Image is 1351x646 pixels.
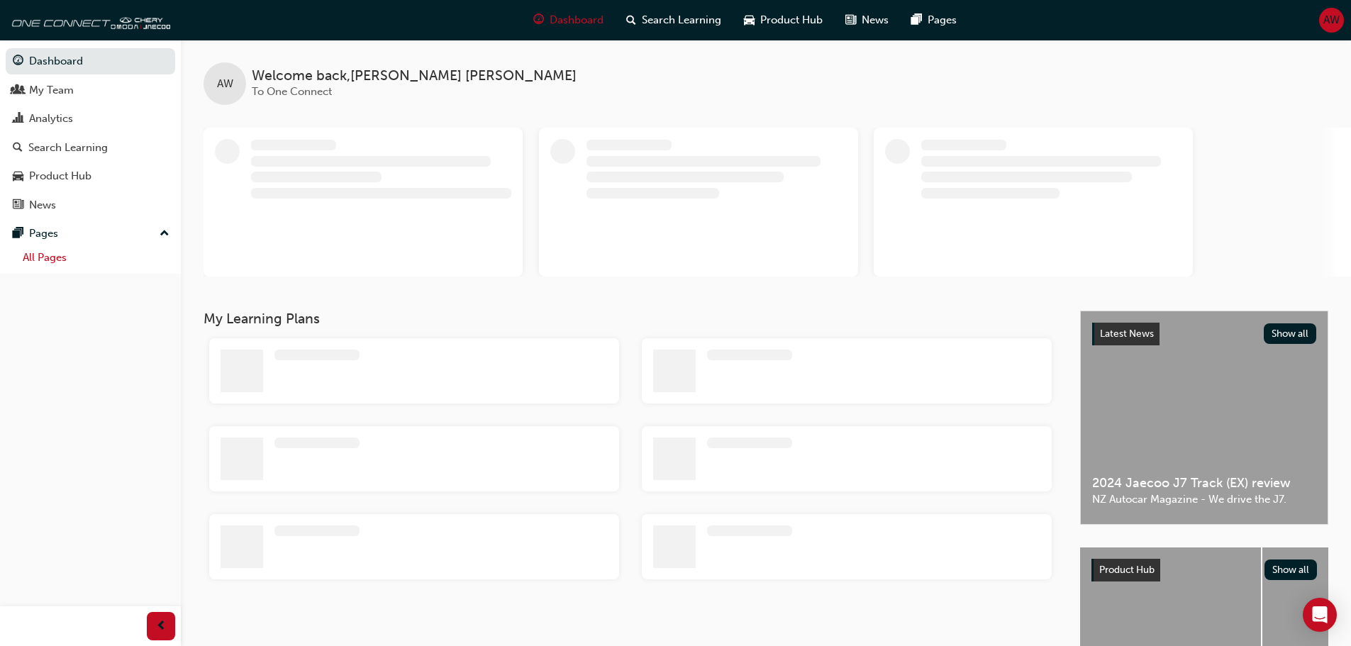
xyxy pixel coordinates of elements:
[744,11,755,29] span: car-icon
[1092,323,1316,345] a: Latest NewsShow all
[13,228,23,240] span: pages-icon
[7,6,170,34] img: oneconnect
[1092,475,1316,491] span: 2024 Jaecoo J7 Track (EX) review
[1099,564,1155,576] span: Product Hub
[6,163,175,189] a: Product Hub
[28,140,108,156] div: Search Learning
[615,6,733,35] a: search-iconSearch Learning
[252,85,332,98] span: To One Connect
[522,6,615,35] a: guage-iconDashboard
[29,197,56,213] div: News
[29,225,58,242] div: Pages
[1080,311,1328,525] a: Latest NewsShow all2024 Jaecoo J7 Track (EX) reviewNZ Autocar Magazine - We drive the J7.
[17,247,175,269] a: All Pages
[13,170,23,183] span: car-icon
[6,45,175,221] button: DashboardMy TeamAnalyticsSearch LearningProduct HubNews
[862,12,889,28] span: News
[760,12,823,28] span: Product Hub
[6,221,175,247] button: Pages
[900,6,968,35] a: pages-iconPages
[6,77,175,104] a: My Team
[6,106,175,132] a: Analytics
[13,199,23,212] span: news-icon
[1092,491,1316,508] span: NZ Autocar Magazine - We drive the J7.
[733,6,834,35] a: car-iconProduct Hub
[1100,328,1154,340] span: Latest News
[1091,559,1317,581] a: Product HubShow all
[204,311,1057,327] h3: My Learning Plans
[29,82,74,99] div: My Team
[13,113,23,126] span: chart-icon
[13,55,23,68] span: guage-icon
[160,225,169,243] span: up-icon
[13,142,23,155] span: search-icon
[911,11,922,29] span: pages-icon
[533,11,544,29] span: guage-icon
[1303,598,1337,632] div: Open Intercom Messenger
[642,12,721,28] span: Search Learning
[834,6,900,35] a: news-iconNews
[156,618,167,635] span: prev-icon
[13,84,23,97] span: people-icon
[252,68,577,84] span: Welcome back , [PERSON_NAME] [PERSON_NAME]
[626,11,636,29] span: search-icon
[1264,559,1318,580] button: Show all
[1319,8,1344,33] button: AW
[6,135,175,161] a: Search Learning
[845,11,856,29] span: news-icon
[550,12,604,28] span: Dashboard
[928,12,957,28] span: Pages
[29,111,73,127] div: Analytics
[29,168,91,184] div: Product Hub
[1264,323,1317,344] button: Show all
[6,48,175,74] a: Dashboard
[217,76,233,92] span: AW
[6,192,175,218] a: News
[1323,12,1340,28] span: AW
